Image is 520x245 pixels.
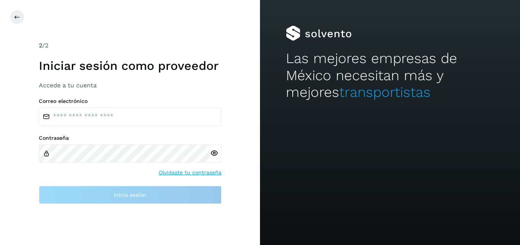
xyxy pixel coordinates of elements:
[286,50,494,101] h2: Las mejores empresas de México necesitan más y mejores
[39,98,222,104] label: Correo electrónico
[114,192,146,198] span: Inicia sesión
[159,169,222,177] a: Olvidaste tu contraseña
[39,186,222,204] button: Inicia sesión
[39,135,222,141] label: Contraseña
[39,42,42,49] span: 2
[39,41,222,50] div: /2
[39,82,222,89] h3: Accede a tu cuenta
[339,84,431,100] span: transportistas
[39,58,222,73] h1: Iniciar sesión como proveedor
